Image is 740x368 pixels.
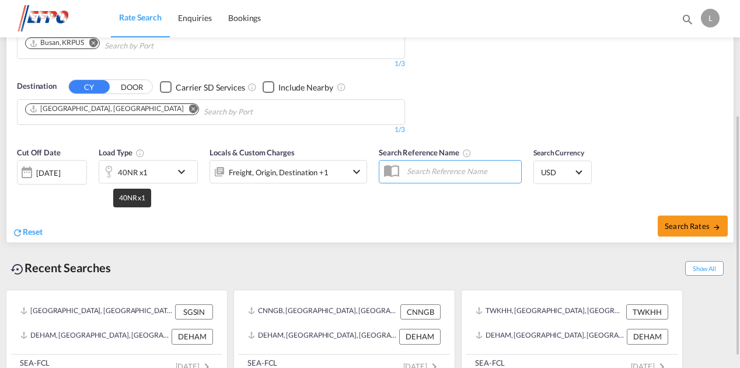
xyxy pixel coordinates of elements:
[400,304,441,320] div: CNNGB
[119,12,162,22] span: Rate Search
[475,357,505,368] div: SEA-FCL
[685,261,724,276] span: Show All
[17,81,57,92] span: Destination
[248,304,397,320] div: CNNGB, Ningbo, China, Greater China & Far East Asia, Asia Pacific
[541,167,574,178] span: USD
[210,160,367,183] div: Freight Origin Destination Factory Stuffingicon-chevron-down
[204,103,315,121] input: Chips input.
[178,13,212,23] span: Enquiries
[462,148,472,158] md-icon: Your search will be saved by the below given name
[11,262,25,276] md-icon: icon-backup-restore
[229,164,329,180] div: Freight Origin Destination Factory Stuffing
[20,329,169,344] div: DEHAM, Hamburg, Germany, Western Europe, Europe
[160,81,245,93] md-checkbox: Checkbox No Ink
[99,160,198,183] div: 40NR x1icon-chevron-down
[626,304,668,320] div: TWKHH
[23,100,319,121] md-chips-wrap: Chips container. Use arrow keys to select chips.
[701,9,720,27] div: L
[175,304,213,320] div: SGSIN
[540,164,585,180] md-select: Select Currency: $ USDUnited States Dollar
[17,160,87,185] div: [DATE]
[681,13,694,30] div: icon-magnify
[12,226,43,239] div: icon-refreshReset
[476,304,623,320] div: TWKHH, Kaohsiung, Taiwan, Province of China, Greater China & Far East Asia, Asia Pacific
[135,148,145,158] md-icon: icon-information-outline
[665,221,721,231] span: Search Rates
[247,82,257,92] md-icon: Unchecked: Search for CY (Container Yard) services for all selected carriers.Checked : Search for...
[17,59,405,69] div: 1/3
[69,80,110,93] button: CY
[210,148,295,157] span: Locals & Custom Charges
[181,104,198,116] button: Remove
[681,13,694,26] md-icon: icon-magnify
[476,329,624,344] div: DEHAM, Hamburg, Germany, Western Europe, Europe
[17,125,405,135] div: 1/3
[17,148,61,157] span: Cut Off Date
[263,81,333,93] md-checkbox: Checkbox No Ink
[23,34,220,55] md-chips-wrap: Chips container. Use arrow keys to select chips.
[111,80,152,93] button: DOOR
[119,193,145,202] span: 40NR x1
[401,162,521,179] input: Search Reference Name
[118,164,148,180] div: 40NR x1
[17,183,26,199] md-datepicker: Select
[399,329,441,344] div: DEHAM
[248,329,396,344] div: DEHAM, Hamburg, Germany, Western Europe, Europe
[379,148,472,157] span: Search Reference Name
[350,165,364,179] md-icon: icon-chevron-down
[104,37,215,55] input: Chips input.
[29,38,84,48] div: Busan, KRPUS
[172,329,213,344] div: DEHAM
[6,255,116,281] div: Recent Searches
[29,104,186,114] div: Press delete to remove this chip.
[29,38,86,48] div: Press delete to remove this chip.
[713,223,721,231] md-icon: icon-arrow-right
[36,168,60,178] div: [DATE]
[247,357,277,368] div: SEA-FCL
[337,82,346,92] md-icon: Unchecked: Ignores neighbouring ports when fetching rates.Checked : Includes neighbouring ports w...
[82,38,99,50] button: Remove
[533,148,584,157] span: Search Currency
[99,148,145,157] span: Load Type
[176,82,245,93] div: Carrier SD Services
[658,216,728,237] button: Search Ratesicon-arrow-right
[174,165,194,179] md-icon: icon-chevron-down
[20,304,172,320] div: SGSIN, Singapore, Singapore, South East Asia, Asia Pacific
[23,227,43,237] span: Reset
[627,329,668,344] div: DEHAM
[20,357,50,368] div: SEA-FCL
[228,13,261,23] span: Bookings
[29,104,183,114] div: Hamburg, DEHAM
[278,82,333,93] div: Include Nearby
[18,5,96,32] img: d38966e06f5511efa686cdb0e1f57a29.png
[12,227,23,238] md-icon: icon-refresh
